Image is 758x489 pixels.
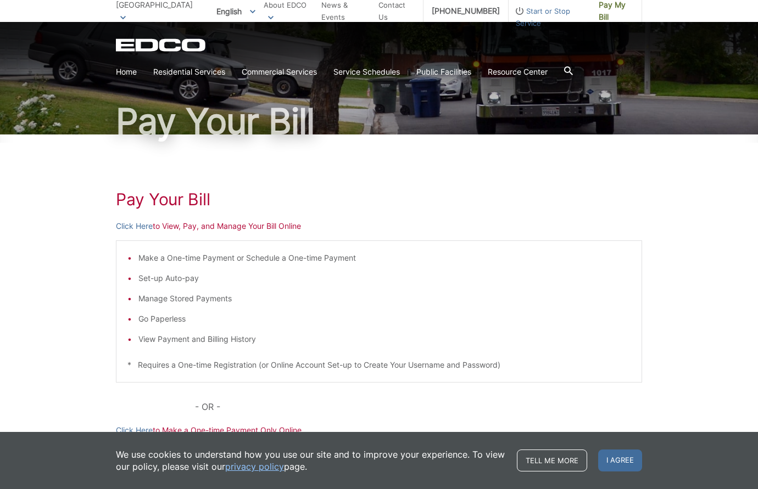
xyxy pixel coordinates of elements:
a: Resource Center [488,66,548,78]
p: to View, Pay, and Manage Your Bill Online [116,220,642,232]
a: Service Schedules [333,66,400,78]
span: English [208,2,264,20]
li: Set-up Auto-pay [138,272,631,284]
p: * Requires a One-time Registration (or Online Account Set-up to Create Your Username and Password) [127,359,631,371]
a: Commercial Services [242,66,317,78]
a: Home [116,66,137,78]
a: Click Here [116,220,153,232]
a: Tell me more [517,449,587,471]
li: Manage Stored Payments [138,293,631,305]
a: EDCD logo. Return to the homepage. [116,38,207,52]
h1: Pay Your Bill [116,104,642,139]
a: privacy policy [225,460,284,473]
p: We use cookies to understand how you use our site and to improve your experience. To view our pol... [116,448,506,473]
a: Residential Services [153,66,225,78]
h1: Pay Your Bill [116,189,642,209]
span: I agree [598,449,642,471]
li: View Payment and Billing History [138,333,631,345]
a: Click Here [116,424,153,436]
li: Make a One-time Payment or Schedule a One-time Payment [138,252,631,264]
p: - OR - [195,399,642,414]
a: Public Facilities [416,66,471,78]
li: Go Paperless [138,313,631,325]
p: to Make a One-time Payment Only Online [116,424,642,436]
